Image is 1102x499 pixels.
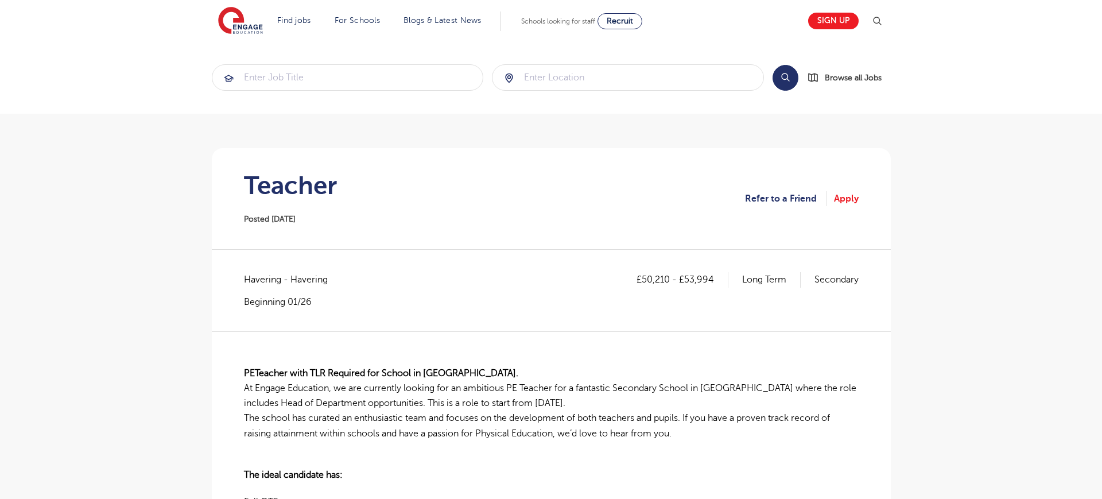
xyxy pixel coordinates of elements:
span: Schools looking for staff [521,17,595,25]
input: Submit [492,65,763,90]
a: Recruit [597,13,642,29]
b: PE [244,368,255,378]
div: Submit [492,64,764,91]
a: Find jobs [277,16,311,25]
p: £50,210 - £53,994 [637,272,728,287]
span: Havering - Havering [244,272,339,287]
span: Browse all Jobs [825,71,882,84]
input: Submit [212,65,483,90]
a: Apply [834,191,859,206]
p: Beginning 01/26 [244,296,339,308]
div: Submit [212,64,484,91]
button: Search [773,65,798,91]
b: Teacher with TLR Required for School in [GEOGRAPHIC_DATA]. [255,368,518,378]
a: Refer to a Friend [745,191,826,206]
span: Posted [DATE] [244,215,296,223]
p: Long Term [742,272,801,287]
h1: Teacher [244,171,337,200]
a: Blogs & Latest News [403,16,482,25]
span: At Engage Education, we are currently looking for an ambitious PE Teacher for a fantastic Seconda... [244,368,856,439]
img: Engage Education [218,7,263,36]
a: Browse all Jobs [808,71,891,84]
p: Secondary [814,272,859,287]
a: Sign up [808,13,859,29]
b: The ideal candidate has: [244,470,343,480]
span: Recruit [607,17,633,25]
a: For Schools [335,16,380,25]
